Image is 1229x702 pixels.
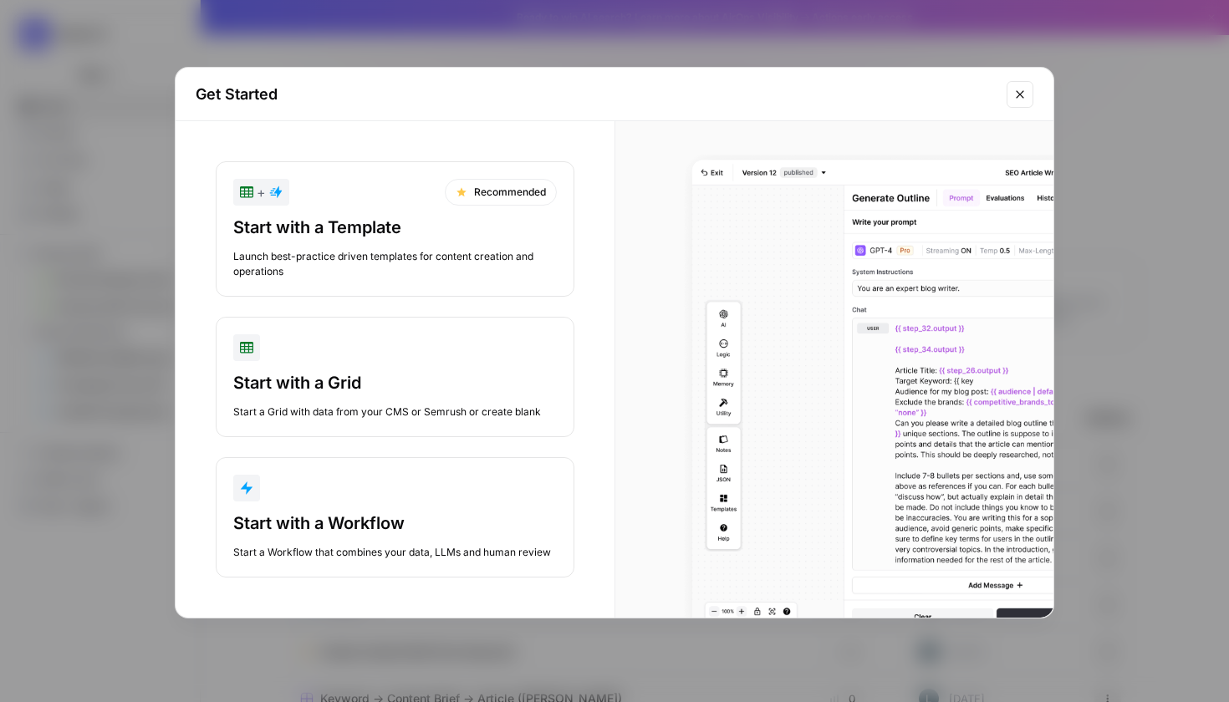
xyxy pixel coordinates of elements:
div: + [240,182,283,202]
button: Start with a GridStart a Grid with data from your CMS or Semrush or create blank [216,317,574,437]
div: Recommended [445,179,557,206]
button: +RecommendedStart with a TemplateLaunch best-practice driven templates for content creation and o... [216,161,574,297]
div: Start a Grid with data from your CMS or Semrush or create blank [233,404,557,420]
div: Start with a Workflow [233,511,557,535]
div: Start with a Template [233,216,557,239]
div: Launch best-practice driven templates for content creation and operations [233,249,557,279]
button: Start with a WorkflowStart a Workflow that combines your data, LLMs and human review [216,457,574,577]
div: Start with a Grid [233,371,557,394]
div: Start a Workflow that combines your data, LLMs and human review [233,545,557,560]
h2: Get Started [196,83,997,106]
button: Close modal [1007,81,1033,108]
